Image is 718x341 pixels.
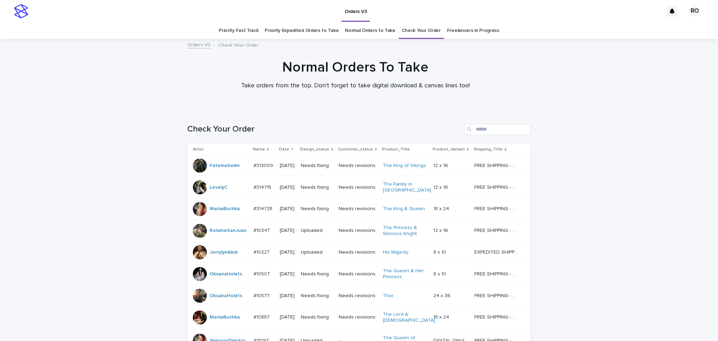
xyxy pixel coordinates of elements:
p: Needs revisions [339,185,377,190]
a: JerrylynAlob [210,249,238,255]
p: [DATE] [280,271,295,277]
a: MariiaBuchka [210,206,240,212]
p: 24 x 36 [433,292,452,299]
p: Needs revisions [339,163,377,169]
p: 12 x 16 [433,226,449,234]
p: #314715 [253,183,273,190]
p: Needs fixing [301,206,333,212]
p: Artist [193,146,204,153]
a: Priority Fast Track [219,22,258,39]
p: Take orders from the top. Don't forget to take digital download & canvas lines too! [215,82,496,90]
p: Date [279,146,289,153]
p: #1057T [253,292,271,299]
a: The Queen & Her Princess [383,268,427,280]
tr: FatemaSelim #313009#313009 [DATE]Needs fixingNeeds revisionsThe King of Vikings 12 x 1612 x 16 FR... [187,156,531,176]
a: Check Your Order [402,22,441,39]
p: Needs fixing [301,293,333,299]
p: Product_Title [382,146,410,153]
a: OksanaHolets [210,271,242,277]
a: Priority Expedited Orders to Take [265,22,339,39]
tr: OksanaHolets #1050T#1050T [DATE]Needs fixingNeeds revisionsThe Queen & Her Princess 8 x 108 x 10 ... [187,262,531,286]
p: Needs revisions [339,293,377,299]
a: The Lord & [DEMOGRAPHIC_DATA] [383,312,435,323]
a: His Majesty [383,249,408,255]
p: #1022T [253,248,271,255]
p: Check Your Order [218,41,259,48]
p: [DATE] [280,206,295,212]
a: Orders V3 [187,40,210,48]
p: #313009 [253,161,275,169]
p: 8 x 10 [433,248,448,255]
p: Product_Variant [433,146,465,153]
p: FREE SHIPPING - preview in 1-2 business days, after your approval delivery will take 5-10 b.d. [474,313,520,320]
p: FREE SHIPPING - preview in 1-2 business days, after your approval delivery will take 5-10 b.d. [474,226,520,234]
a: Thor [383,293,394,299]
p: #1088T [253,313,271,320]
p: 18 x 24 [433,205,451,212]
p: Needs revisions [339,249,377,255]
p: FREE SHIPPING - preview in 1-2 business days, after your approval delivery will take 5-10 b.d. [474,161,520,169]
p: Needs fixing [301,185,333,190]
p: FREE SHIPPING - preview in 1-2 business days, after your approval delivery will take 5-10 b.d. [474,183,520,190]
p: Needs revisions [339,228,377,234]
tr: OksanaHolets #1057T#1057T [DATE]Needs fixingNeeds revisionsThor 24 x 3624 x 36 FREE SHIPPING - pr... [187,286,531,306]
p: FREE SHIPPING - preview in 1-2 business days, after your approval delivery will take 5-10 b.d. [474,205,520,212]
p: FREE SHIPPING - preview in 1-2 business days, after your approval delivery will take 5-10 b.d. [474,270,520,277]
p: Design_status [300,146,329,153]
p: 18 x 24 [433,313,451,320]
p: Customer_status [338,146,373,153]
p: [DATE] [280,185,295,190]
tr: RolaineSanJuan #1034T#1034T [DATE]UploadedNeeds revisionsThe Princess & Glorious Knight 12 x 1612... [187,219,531,242]
a: RolaineSanJuan [210,228,246,234]
a: LovelyC [210,185,228,190]
h1: Check Your Order [187,124,461,134]
tr: MariiaBuchka #314728#314728 [DATE]Needs fixingNeeds revisionsThe King & Queen 18 x 2418 x 24 FREE... [187,199,531,219]
p: [DATE] [280,293,295,299]
a: Normal Orders to Take [345,22,395,39]
p: #314728 [253,205,274,212]
tr: MariiaBuchka #1088T#1088T [DATE]Needs fixingNeeds revisionsThe Lord & [DEMOGRAPHIC_DATA] 18 x 241... [187,306,531,329]
a: FatemaSelim [210,163,239,169]
p: FREE SHIPPING - preview in 1-2 business days, after your approval delivery will take 5-10 b.d. [474,292,520,299]
p: Needs revisions [339,271,377,277]
p: Shipping_Title [474,146,503,153]
p: Needs fixing [301,163,333,169]
p: [DATE] [280,249,295,255]
a: MariiaBuchka [210,314,240,320]
p: Needs fixing [301,314,333,320]
p: Uploaded [301,228,333,234]
a: Freelancers in Progress [447,22,499,39]
a: The Family in [GEOGRAPHIC_DATA] [383,181,431,193]
p: 12 x 16 [433,161,449,169]
a: OksanaHolets [210,293,242,299]
tr: LovelyC #314715#314715 [DATE]Needs fixingNeeds revisionsThe Family in [GEOGRAPHIC_DATA] 12 x 1612... [187,176,531,199]
img: stacker-logo-s-only.png [14,4,28,18]
a: The Princess & Glorious Knight [383,225,427,237]
a: The King & Queen [383,206,425,212]
p: #1050T [253,270,272,277]
p: Needs fixing [301,271,333,277]
p: #1034T [253,226,272,234]
p: Uploaded [301,249,333,255]
p: [DATE] [280,163,295,169]
p: EXPEDITED SHIPPING - preview in 1 business day; delivery up to 5 business days after your approval. [474,248,520,255]
div: RO [689,6,700,17]
a: The King of Vikings [383,163,426,169]
input: Search [464,124,531,135]
p: 12 x 16 [433,183,449,190]
p: 8 x 10 [433,270,448,277]
p: [DATE] [280,314,295,320]
p: Needs revisions [339,206,377,212]
tr: JerrylynAlob #1022T#1022T [DATE]UploadedNeeds revisionsHis Majesty 8 x 108 x 10 EXPEDITED SHIPPIN... [187,242,531,262]
p: Needs revisions [339,314,377,320]
p: Name [253,146,265,153]
p: [DATE] [280,228,295,234]
h1: Normal Orders To Take [184,59,527,76]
